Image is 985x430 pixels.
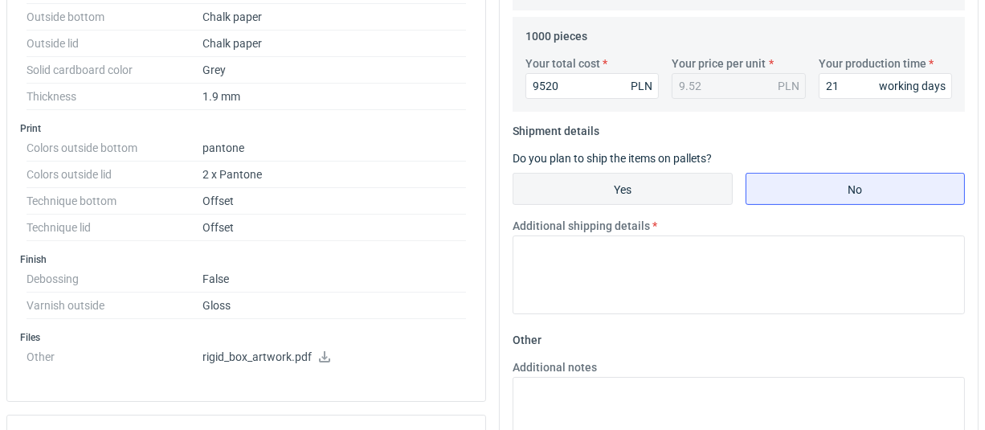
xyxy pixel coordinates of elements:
dd: pantone [202,135,466,162]
label: Do you plan to ship the items on pallets? [513,152,712,165]
input: 0 [525,73,659,99]
dd: False [202,266,466,293]
h3: Print [20,122,472,135]
dt: Outside bottom [27,4,202,31]
div: PLN [778,78,799,94]
dt: Colors outside lid [27,162,202,188]
label: Your total cost [525,55,600,72]
dt: Technique lid [27,215,202,241]
h3: Files [20,331,472,344]
label: Additional shipping details [513,218,650,234]
dd: Chalk paper [202,4,466,31]
dd: Offset [202,188,466,215]
legend: 1000 pieces [525,23,587,43]
legend: Other [513,327,542,346]
div: PLN [631,78,652,94]
dt: Technique bottom [27,188,202,215]
label: Additional notes [513,359,597,375]
label: Yes [513,173,733,205]
legend: Shipment details [513,118,599,137]
input: 0 [819,73,952,99]
dt: Other [27,344,202,376]
label: Your production time [819,55,926,72]
dt: Varnish outside [27,293,202,319]
p: rigid_box_artwork.pdf [202,350,466,365]
h3: Finish [20,253,472,266]
dt: Debossing [27,266,202,293]
dd: 2 x Pantone [202,162,466,188]
dd: 1.9 mm [202,84,466,110]
dd: Grey [202,57,466,84]
dt: Thickness [27,84,202,110]
dt: Solid cardboard color [27,57,202,84]
dd: Offset [202,215,466,241]
label: Your price per unit [672,55,766,72]
dd: Gloss [202,293,466,319]
dt: Outside lid [27,31,202,57]
div: working days [879,78,946,94]
dt: Colors outside bottom [27,135,202,162]
dd: Chalk paper [202,31,466,57]
label: No [746,173,966,205]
